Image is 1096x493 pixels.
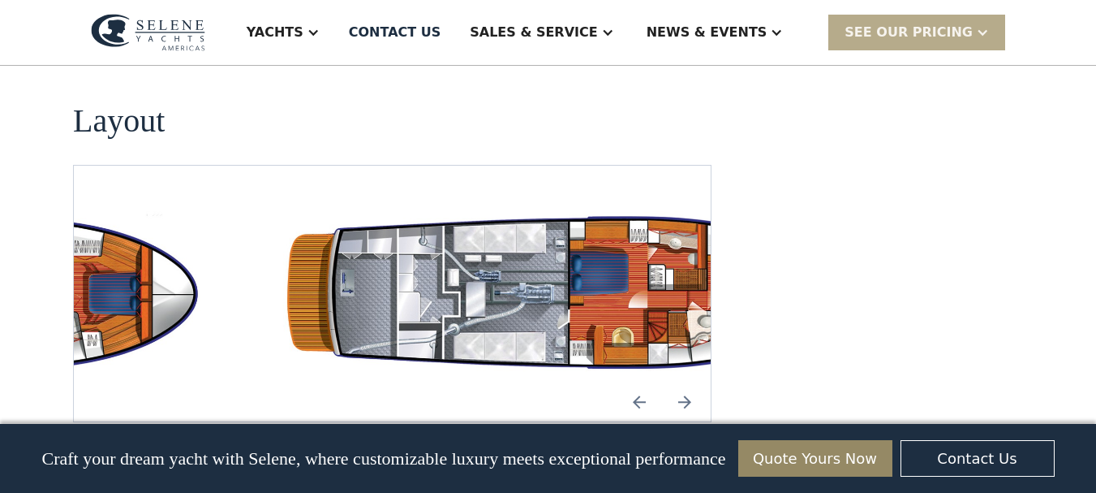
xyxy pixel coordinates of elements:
a: Contact Us [900,440,1055,477]
div: 7 / 7 [269,205,880,383]
div: SEE Our Pricing [845,23,973,42]
div: SEE Our Pricing [828,15,1005,50]
img: icon [620,383,659,422]
a: Quote Yours Now [738,440,892,477]
div: Contact US [349,23,441,42]
div: Yachts [247,23,303,42]
img: logo [91,14,205,51]
div: Sales & Service [470,23,597,42]
img: icon [665,383,704,422]
div: News & EVENTS [647,23,767,42]
p: Craft your dream yacht with Selene, where customizable luxury meets exceptional performance [41,448,725,469]
h2: Layout [73,103,165,139]
a: Previous slide [620,383,659,422]
a: Next slide [665,383,704,422]
a: open lightbox [269,205,880,383]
